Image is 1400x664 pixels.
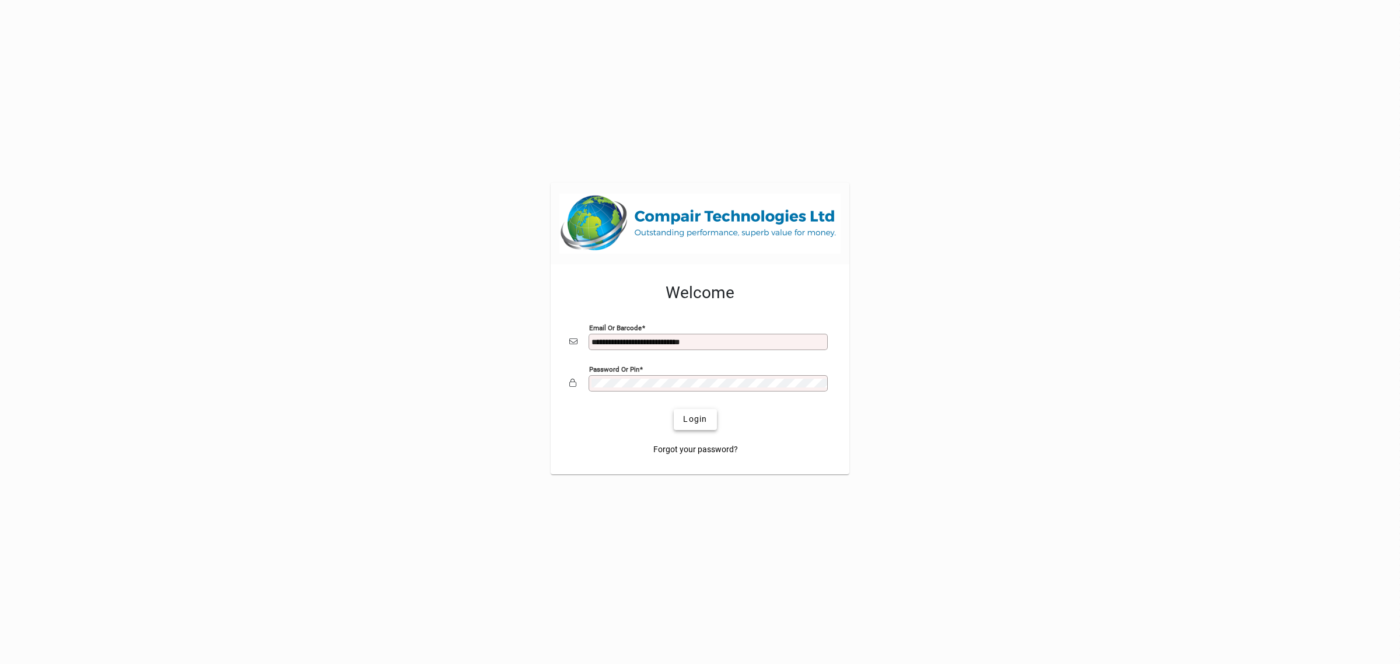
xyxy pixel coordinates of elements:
[649,439,743,460] a: Forgot your password?
[589,323,642,331] mat-label: Email or Barcode
[683,413,707,425] span: Login
[569,283,831,303] h2: Welcome
[674,409,716,430] button: Login
[653,443,738,456] span: Forgot your password?
[589,365,639,373] mat-label: Password or Pin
